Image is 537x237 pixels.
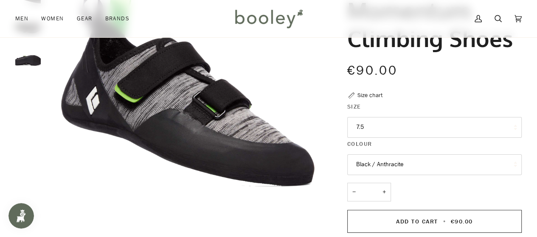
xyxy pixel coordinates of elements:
[347,183,361,202] button: −
[347,183,391,202] input: Quantity
[347,62,397,79] span: €90.00
[8,203,34,229] iframe: Button to open loyalty program pop-up
[347,117,522,138] button: 7.5
[396,217,438,226] span: Add to Cart
[231,6,306,31] img: Booley
[347,210,522,233] button: Add to Cart • €90.00
[440,217,448,226] span: •
[450,217,472,226] span: €90.00
[105,14,129,23] span: Brands
[15,14,28,23] span: Men
[377,183,391,202] button: +
[41,14,64,23] span: Women
[347,154,522,175] button: Black / Anthracite
[347,139,372,148] span: Colour
[357,91,382,100] div: Size chart
[347,102,361,111] span: Size
[77,14,93,23] span: Gear
[15,48,41,73] img: Black Diamond Men's Momentum Climbing Shoes Black / Anthracite - Booley Galway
